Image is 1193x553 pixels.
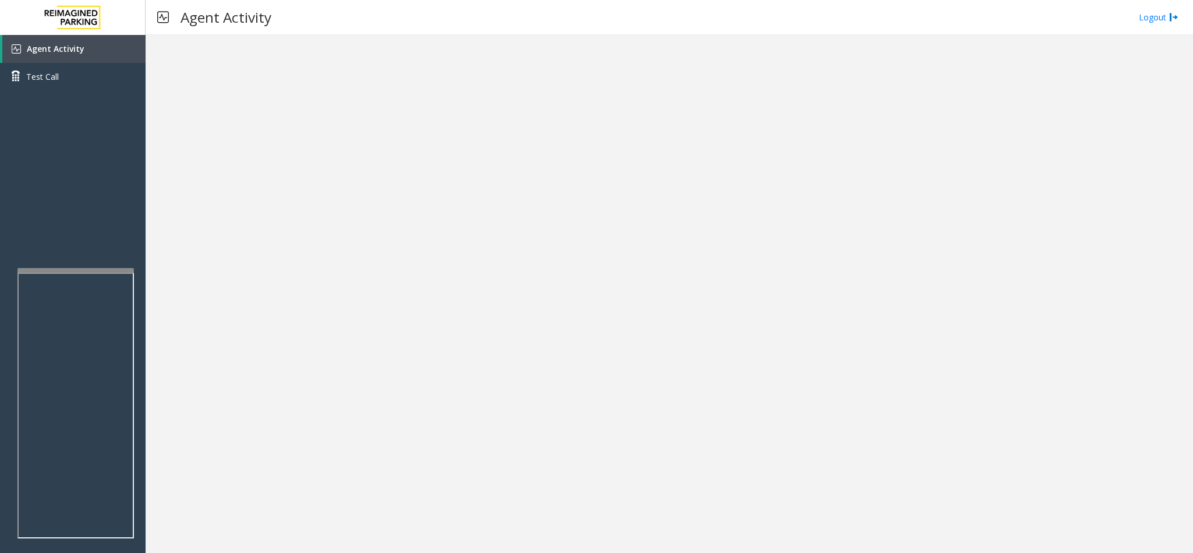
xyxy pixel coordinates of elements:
img: logout [1169,11,1178,23]
span: Test Call [26,71,59,83]
img: 'icon' [12,44,21,54]
a: Logout [1139,11,1178,23]
span: Agent Activity [27,43,84,54]
a: Agent Activity [2,35,146,63]
img: pageIcon [157,3,169,31]
h3: Agent Activity [175,3,277,31]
